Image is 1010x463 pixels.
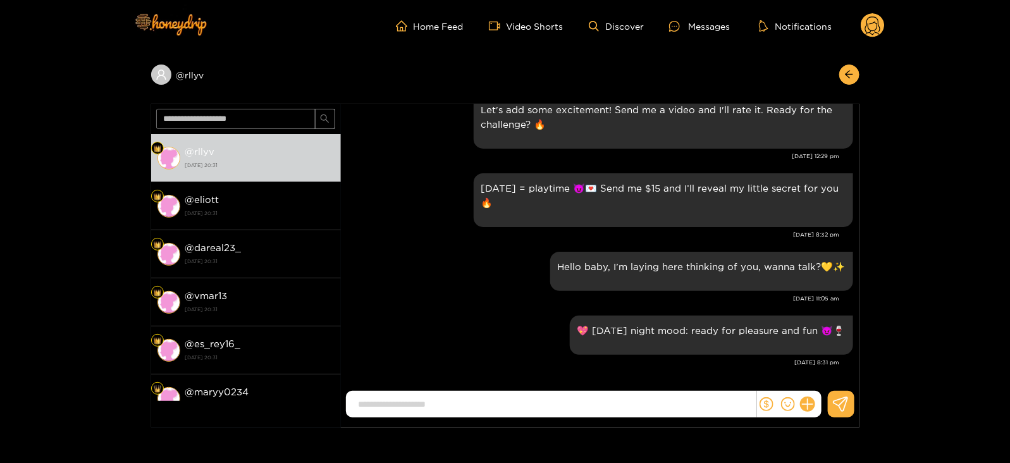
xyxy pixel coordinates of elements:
[157,387,180,410] img: conversation
[757,395,776,414] button: dollar
[558,259,846,274] p: Hello baby, I’m laying here thinking of you, wanna talk?💛✨
[185,352,335,363] strong: [DATE] 20:31
[185,242,242,253] strong: @ dareal23_
[157,243,180,266] img: conversation
[185,338,241,349] strong: @ es_rey16_
[156,69,167,80] span: user
[185,159,335,171] strong: [DATE] 20:31
[154,385,161,393] img: Fan Level
[154,145,161,152] img: Fan Level
[157,195,180,218] img: conversation
[185,256,335,267] strong: [DATE] 20:31
[844,70,854,80] span: arrow-left
[474,173,853,227] div: Oct. 2, 8:32 pm
[154,289,161,297] img: Fan Level
[396,20,464,32] a: Home Feed
[396,20,414,32] span: home
[589,21,644,32] a: Discover
[347,358,840,367] div: [DATE] 8:31 pm
[185,207,335,219] strong: [DATE] 20:31
[489,20,507,32] span: video-camera
[157,147,180,170] img: conversation
[669,19,730,34] div: Messages
[347,294,840,303] div: [DATE] 11:05 am
[185,194,219,205] strong: @ eliott
[781,397,795,411] span: smile
[154,337,161,345] img: Fan Level
[760,397,773,411] span: dollar
[481,181,846,210] p: [DATE] = playtime 😈💌 Send me $15 and I’ll reveal my little secret for you 🔥
[474,95,853,149] div: Oct. 2, 12:29 pm
[347,230,840,239] div: [DATE] 8:32 pm
[315,109,335,129] button: search
[755,20,835,32] button: Notifications
[185,400,335,411] strong: [DATE] 20:31
[154,193,161,201] img: Fan Level
[839,65,859,85] button: arrow-left
[550,252,853,291] div: Oct. 3, 11:05 am
[185,290,228,301] strong: @ vmar13
[151,65,341,85] div: @rllyv
[185,386,249,397] strong: @ maryy0234
[185,304,335,315] strong: [DATE] 20:31
[157,291,180,314] img: conversation
[320,114,329,125] span: search
[577,323,846,338] p: 💖 [DATE] night mood: ready for pleasure and fun 😈🍷
[157,339,180,362] img: conversation
[481,102,846,132] p: Let's add some excitement! Send me a video and I'll rate it. Ready for the challenge? 🔥
[185,146,215,157] strong: @ rllyv
[570,316,853,355] div: Oct. 3, 8:31 pm
[489,20,564,32] a: Video Shorts
[347,152,840,161] div: [DATE] 12:29 pm
[154,241,161,249] img: Fan Level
